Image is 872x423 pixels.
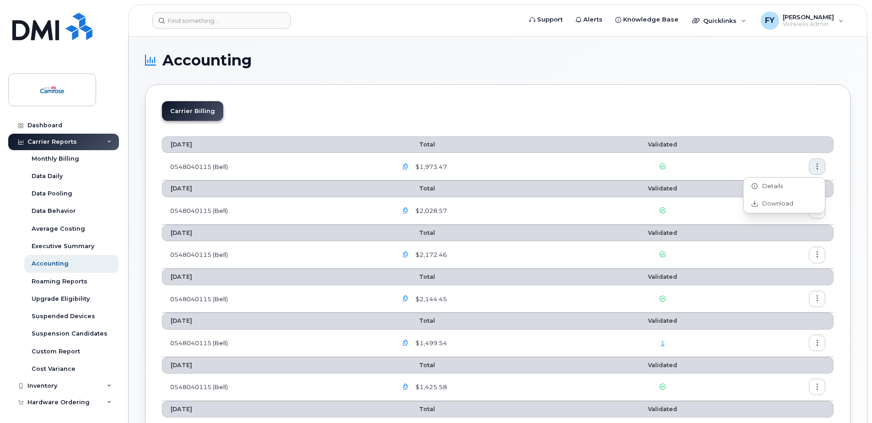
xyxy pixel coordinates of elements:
[162,269,389,285] th: [DATE]
[397,317,435,324] span: Total
[162,313,389,329] th: [DATE]
[162,136,389,153] th: [DATE]
[397,141,435,148] span: Total
[592,225,732,241] th: Validated
[397,229,435,236] span: Total
[162,357,389,374] th: [DATE]
[592,180,732,197] th: Validated
[592,313,732,329] th: Validated
[592,357,732,374] th: Validated
[414,339,447,347] span: $1,499.54
[758,182,783,190] span: Details
[162,54,252,67] span: Accounting
[162,225,389,241] th: [DATE]
[397,185,435,192] span: Total
[758,200,793,208] span: Download
[162,180,389,197] th: [DATE]
[162,401,389,418] th: [DATE]
[397,362,435,369] span: Total
[414,250,447,259] span: $2,172.46
[414,383,447,391] span: $1,425.58
[397,273,435,280] span: Total
[592,269,732,285] th: Validated
[162,374,389,401] td: 0548040115 (Bell)
[592,136,732,153] th: Validated
[592,401,732,418] th: Validated
[162,241,389,269] td: 0548040115 (Bell)
[414,295,447,304] span: $2,144.45
[162,285,389,313] td: 0548040115 (Bell)
[162,153,389,180] td: 0548040115 (Bell)
[414,206,447,215] span: $2,028.57
[414,163,447,171] span: $1,973.47
[162,330,389,357] td: 0548040115 (Bell)
[661,339,665,347] a: 1
[162,197,389,225] td: 0548040115 (Bell)
[397,406,435,412] span: Total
